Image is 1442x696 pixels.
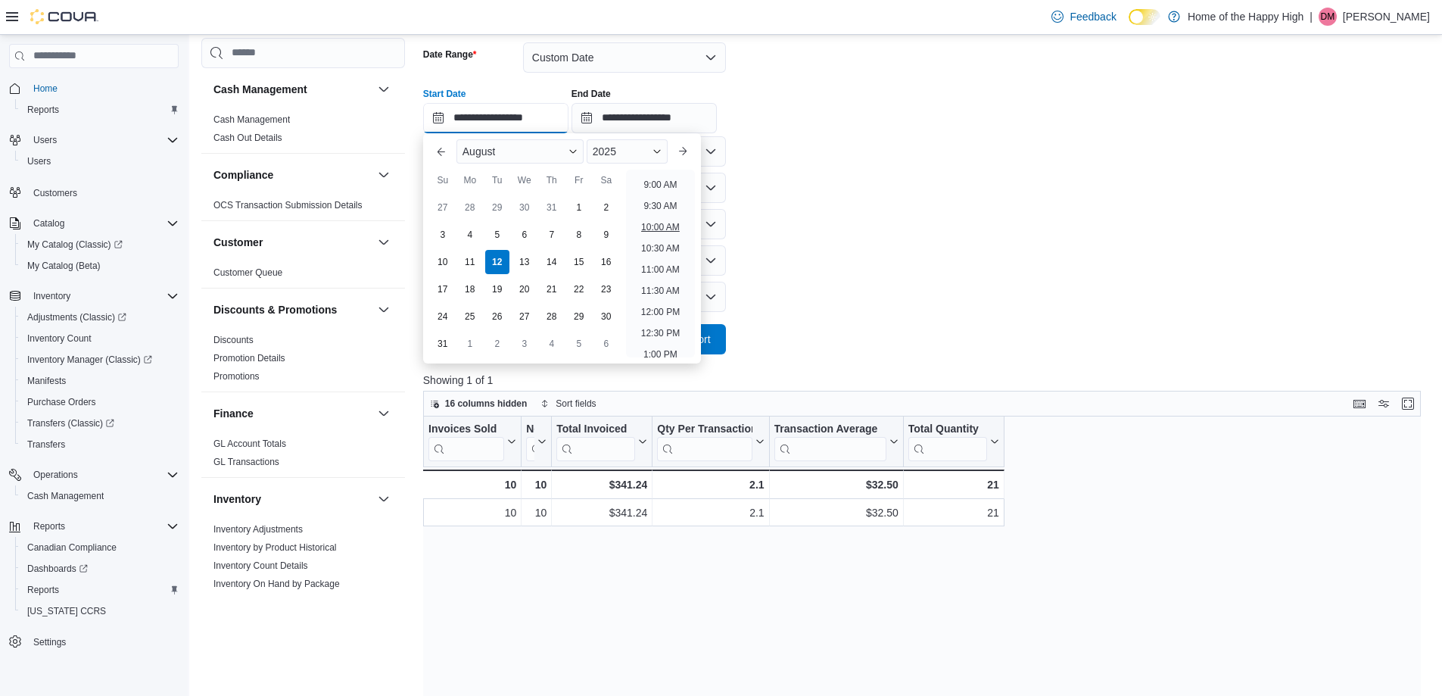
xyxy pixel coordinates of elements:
[213,133,282,143] a: Cash Out Details
[512,195,537,220] div: day-30
[21,393,179,411] span: Purchase Orders
[213,267,282,279] span: Customer Queue
[213,523,303,535] span: Inventory Adjustments
[512,250,537,274] div: day-13
[213,438,286,450] span: GL Account Totals
[213,353,285,364] a: Promotion Details
[21,372,72,390] a: Manifests
[15,558,185,579] a: Dashboards
[375,490,393,508] button: Inventory
[27,375,66,387] span: Manifests
[213,335,254,345] a: Discounts
[213,371,260,382] a: Promotions
[213,439,286,449] a: GL Account Totals
[213,524,303,535] a: Inventory Adjustments
[201,196,405,220] div: Compliance
[213,456,279,468] span: GL Transactions
[33,187,77,199] span: Customers
[485,277,509,301] div: day-19
[15,349,185,370] a: Inventory Manager (Classic)
[458,332,482,356] div: day-1
[657,504,764,522] div: 2.1
[27,466,179,484] span: Operations
[27,104,59,116] span: Reports
[657,476,764,494] div: 2.1
[908,476,999,494] div: 21
[572,88,611,100] label: End Date
[637,345,684,364] li: 1:00 PM
[27,183,179,201] span: Customers
[3,213,185,234] button: Catalog
[1321,8,1335,26] span: DM
[375,301,393,319] button: Discounts & Promotions
[635,218,686,236] li: 10:00 AM
[21,257,107,275] a: My Catalog (Beta)
[908,504,999,522] div: 21
[15,99,185,120] button: Reports
[213,578,340,590] span: Inventory On Hand by Package
[458,277,482,301] div: day-18
[540,195,564,220] div: day-31
[27,354,152,366] span: Inventory Manager (Classic)
[1375,395,1393,413] button: Display options
[593,145,616,158] span: 2025
[594,223,618,247] div: day-9
[15,537,185,558] button: Canadian Compliance
[671,139,695,164] button: Next month
[27,214,70,233] button: Catalog
[567,304,591,329] div: day-29
[213,302,372,317] button: Discounts & Promotions
[213,542,337,554] span: Inventory by Product Historical
[213,560,308,572] span: Inventory Count Details
[458,195,482,220] div: day-28
[27,632,179,651] span: Settings
[213,492,372,507] button: Inventory
[21,581,179,599] span: Reports
[9,71,179,691] nav: Complex example
[431,304,455,329] div: day-24
[512,223,537,247] div: day-6
[213,199,363,211] span: OCS Transaction Submission Details
[33,217,64,229] span: Catalog
[213,82,307,97] h3: Cash Management
[540,168,564,192] div: Th
[201,331,405,392] div: Discounts & Promotions
[27,131,179,149] span: Users
[27,287,179,305] span: Inventory
[587,139,668,164] div: Button. Open the year selector. 2025 is currently selected.
[3,516,185,537] button: Reports
[15,434,185,455] button: Transfers
[213,370,260,382] span: Promotions
[774,423,886,437] div: Transaction Average
[27,79,179,98] span: Home
[1319,8,1337,26] div: Devan Malloy
[21,329,98,348] a: Inventory Count
[705,145,717,158] button: Open list of options
[635,239,686,257] li: 10:30 AM
[213,579,340,589] a: Inventory On Hand by Package
[27,517,71,535] button: Reports
[21,351,179,369] span: Inventory Manager (Classic)
[27,239,123,251] span: My Catalog (Classic)
[462,145,496,158] span: August
[375,80,393,98] button: Cash Management
[33,469,78,481] span: Operations
[458,304,482,329] div: day-25
[213,542,337,553] a: Inventory by Product Historical
[213,302,337,317] h3: Discounts & Promotions
[456,139,584,164] div: Button. Open the month selector. August is currently selected.
[15,328,185,349] button: Inventory Count
[556,398,596,410] span: Sort fields
[512,332,537,356] div: day-3
[556,504,647,522] div: $341.24
[21,152,179,170] span: Users
[540,223,564,247] div: day-7
[3,77,185,99] button: Home
[15,413,185,434] a: Transfers (Classic)
[556,476,647,494] div: $341.24
[213,334,254,346] span: Discounts
[213,406,254,421] h3: Finance
[774,476,898,494] div: $32.50
[27,332,92,345] span: Inventory Count
[30,9,98,24] img: Cova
